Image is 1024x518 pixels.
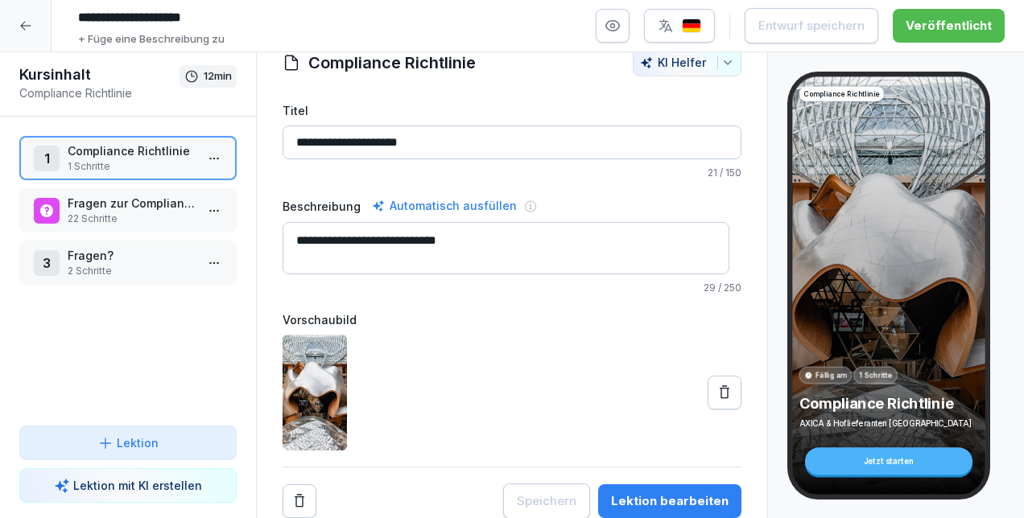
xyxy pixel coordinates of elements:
label: Titel [283,102,741,119]
div: KI Helfer [640,55,734,69]
span: 21 [708,166,717,179]
div: 3 [34,250,60,276]
p: + Füge eine Beschreibung zu [78,31,225,47]
p: Lektion mit KI erstellen [73,477,202,494]
p: / 250 [283,281,741,295]
p: Compliance Richtlinie [803,88,880,99]
h1: Compliance Richtlinie [308,51,476,75]
div: Fragen zur Compliance Richtlinie22 Schritte [19,188,237,232]
h1: Kursinhalt [19,65,180,84]
img: de.svg [682,18,701,34]
p: / 150 [283,166,741,180]
p: AXICA & Hoflieferanten [GEOGRAPHIC_DATA] [799,418,979,429]
p: 2 Schritte [68,264,195,278]
button: Lektion mit KI erstellen [19,468,237,503]
p: Fällig am [815,370,846,380]
p: 22 Schritte [68,212,195,226]
div: 1 [34,146,60,171]
div: Entwurf speichern [758,17,865,35]
button: Lektion [19,425,237,460]
div: Lektion bearbeiten [611,492,729,510]
img: ifn6qszt5iaf9rln6kouq5lc.png [283,335,347,450]
button: Entwurf speichern [745,8,878,43]
p: Fragen? [68,247,195,264]
div: Speichern [517,492,576,510]
label: Vorschaubild [283,311,741,328]
label: Beschreibung [283,198,361,215]
p: 12 min [204,68,232,84]
button: Remove [283,484,316,518]
p: 1 Schritte [859,370,892,380]
div: 3Fragen?2 Schritte [19,240,237,285]
p: Compliance Richtlinie [799,393,979,412]
button: KI Helfer [633,48,741,76]
p: Compliance Richtlinie [19,84,180,101]
p: Compliance Richtlinie [68,142,195,159]
div: Veröffentlicht [906,17,992,35]
p: Fragen zur Compliance Richtlinie [68,195,195,212]
span: 29 [704,282,716,294]
p: Lektion [117,434,159,451]
div: 1Compliance Richtlinie1 Schritte [19,136,237,180]
button: Lektion bearbeiten [598,484,741,518]
button: Veröffentlicht [893,9,1005,43]
p: 1 Schritte [68,159,195,174]
div: Jetzt starten [805,447,972,475]
div: Automatisch ausfüllen [369,196,520,216]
